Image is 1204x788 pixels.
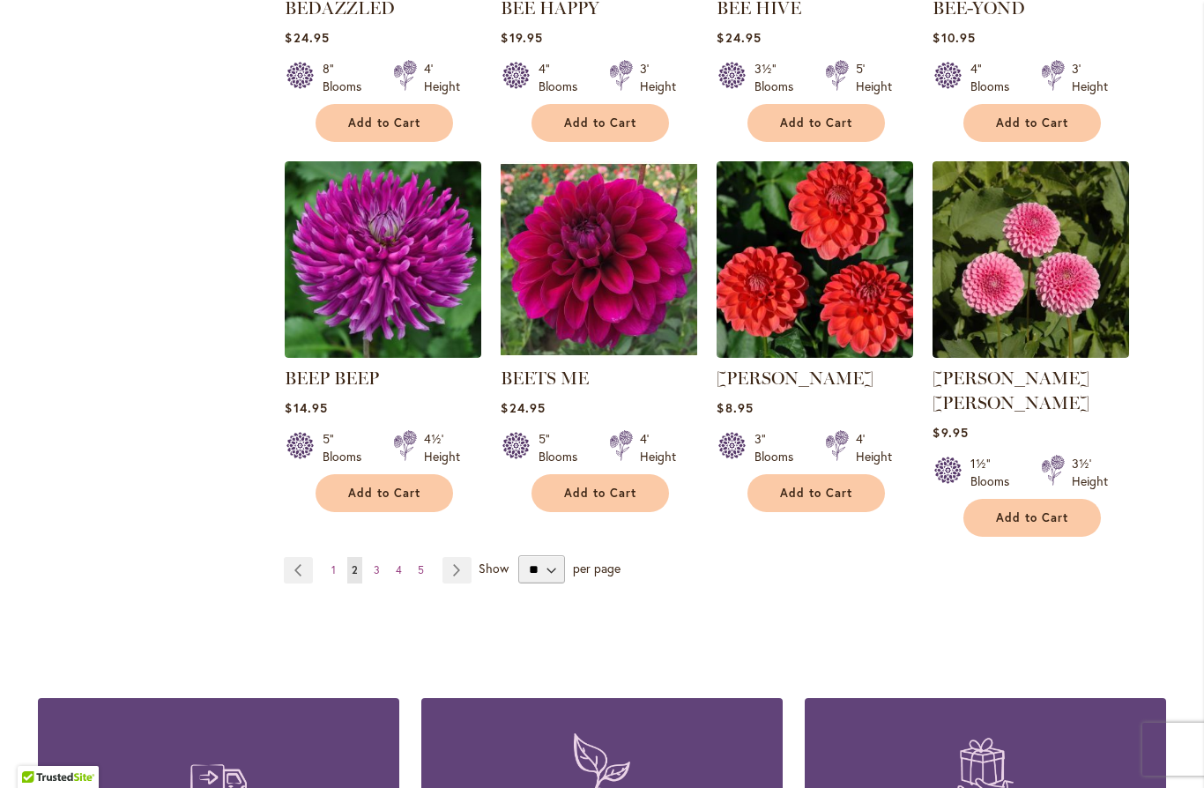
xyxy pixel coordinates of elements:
div: 4" Blooms [539,60,588,95]
button: Add to Cart [531,104,669,142]
div: 4' Height [856,430,892,465]
div: 8" Blooms [323,60,372,95]
span: Add to Cart [996,510,1068,525]
span: $8.95 [717,399,753,416]
button: Add to Cart [963,499,1101,537]
span: $10.95 [933,29,975,46]
iframe: Launch Accessibility Center [13,725,63,775]
span: $24.95 [717,29,761,46]
button: Add to Cart [747,474,885,512]
div: 3½' Height [1072,455,1108,490]
span: Add to Cart [348,486,420,501]
span: 5 [418,563,424,576]
div: 5' Height [856,60,892,95]
img: BETTY ANNE [933,161,1129,358]
span: 3 [374,563,380,576]
a: [PERSON_NAME] [PERSON_NAME] [933,368,1089,413]
a: BETTY ANNE [933,345,1129,361]
button: Add to Cart [531,474,669,512]
a: BEEP BEEP [285,345,481,361]
a: BEETS ME [501,368,589,389]
div: 3' Height [640,60,676,95]
span: Show [479,560,509,576]
a: 3 [369,557,384,584]
a: 5 [413,557,428,584]
button: Add to Cart [316,474,453,512]
span: Add to Cart [996,115,1068,130]
span: $19.95 [501,29,542,46]
div: 5" Blooms [539,430,588,465]
span: $24.95 [285,29,329,46]
button: Add to Cart [316,104,453,142]
a: 1 [327,557,340,584]
span: $14.95 [285,399,327,416]
div: 1½" Blooms [970,455,1020,490]
span: Add to Cart [564,115,636,130]
a: BENJAMIN MATTHEW [717,345,913,361]
div: 4' Height [424,60,460,95]
span: 1 [331,563,336,576]
span: Add to Cart [780,486,852,501]
img: BEETS ME [501,161,697,358]
img: BENJAMIN MATTHEW [717,161,913,358]
div: 4' Height [640,430,676,465]
div: 3½" Blooms [754,60,804,95]
span: per page [573,560,621,576]
span: Add to Cart [564,486,636,501]
div: 4" Blooms [970,60,1020,95]
div: 3' Height [1072,60,1108,95]
span: Add to Cart [780,115,852,130]
a: BEEP BEEP [285,368,379,389]
span: $9.95 [933,424,968,441]
span: 2 [352,563,358,576]
a: [PERSON_NAME] [717,368,873,389]
img: BEEP BEEP [285,161,481,358]
div: 3" Blooms [754,430,804,465]
span: Add to Cart [348,115,420,130]
button: Add to Cart [963,104,1101,142]
a: BEETS ME [501,345,697,361]
a: 4 [391,557,406,584]
span: $24.95 [501,399,545,416]
button: Add to Cart [747,104,885,142]
span: 4 [396,563,402,576]
div: 5" Blooms [323,430,372,465]
div: 4½' Height [424,430,460,465]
